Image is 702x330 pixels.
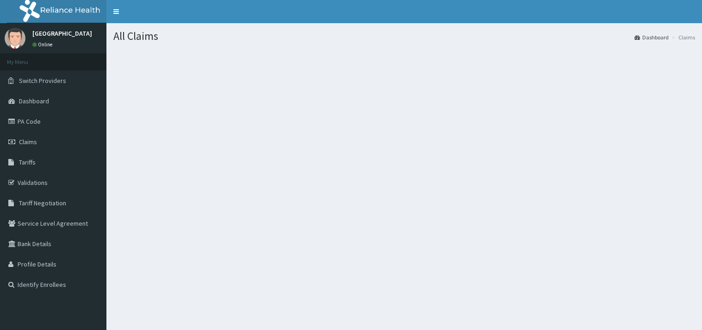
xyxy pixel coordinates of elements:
[19,76,66,85] span: Switch Providers
[113,30,695,42] h1: All Claims
[19,97,49,105] span: Dashboard
[5,28,25,49] img: User Image
[19,199,66,207] span: Tariff Negotiation
[19,158,36,166] span: Tariffs
[670,33,695,41] li: Claims
[19,138,37,146] span: Claims
[634,33,669,41] a: Dashboard
[32,41,55,48] a: Online
[32,30,92,37] p: [GEOGRAPHIC_DATA]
